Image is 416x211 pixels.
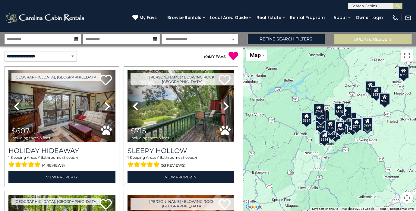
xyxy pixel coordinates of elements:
img: thumbnail_163267576.jpeg [8,70,115,142]
div: $975 [325,120,336,132]
img: Google [244,203,264,211]
span: Map data ©2025 Google [342,207,374,210]
span: (4 reviews) [42,161,65,169]
div: $817 [341,120,351,132]
div: $877 [329,127,340,139]
span: 1 [128,155,129,160]
button: Update Results [334,34,412,44]
button: Map camera controls [401,192,413,204]
div: $1,005 [343,112,356,124]
a: My Favs [132,14,158,21]
div: $823 [365,81,376,93]
img: thumbnail_163260932.jpeg [128,70,235,142]
a: [GEOGRAPHIC_DATA], [GEOGRAPHIC_DATA] [11,198,101,205]
span: $715 [131,126,146,135]
div: Sleeping Areas / Bathrooms / Sleeps: [8,155,115,169]
span: 1 [158,155,159,160]
div: $745 [313,103,324,115]
a: Real Estate [254,13,284,22]
a: (0)MY FAVS [204,54,226,59]
div: $884 [319,131,329,143]
a: View Property [128,171,235,183]
a: Report a map error [390,207,414,210]
span: 1 [8,155,10,160]
span: ( ) [204,54,209,59]
span: including taxes & fees [11,136,50,140]
img: White-1-2.png [5,12,86,24]
img: mail-regular-white.png [405,14,411,21]
span: 4 [76,155,78,160]
span: 0 [205,54,208,59]
a: Terms (opens in new tab) [378,207,386,210]
div: $715 [351,118,362,130]
span: $607 [11,126,30,135]
a: Holiday Hideaway [8,147,115,155]
a: Refine Search Filters [247,34,325,44]
div: $931 [371,86,382,98]
a: About [330,13,350,22]
div: $929 [362,117,373,129]
div: $961 [315,118,326,130]
div: $913 [318,111,329,123]
button: Change map style [246,50,267,61]
div: $913 [351,118,362,130]
div: $773 [352,117,363,129]
span: My Favs [140,14,157,21]
div: $976 [379,93,390,105]
a: Open this area in Google Maps (opens a new window) [244,203,264,211]
a: [PERSON_NAME] / Blowing Rock, [GEOGRAPHIC_DATA] [131,198,235,210]
a: Add to favorites [100,74,112,87]
span: including taxes & fees [131,136,169,140]
span: 4 [195,155,197,160]
a: [GEOGRAPHIC_DATA], [GEOGRAPHIC_DATA] [11,73,101,81]
button: Keyboard shortcuts [312,207,338,211]
div: $894 [301,112,312,124]
a: Sleepy Hollow [128,147,235,155]
span: (53 reviews) [161,161,185,169]
div: $929 [326,125,337,137]
img: phone-regular-white.png [392,14,399,21]
div: $895 [362,119,373,131]
div: $607 [315,110,326,122]
div: $883 [347,120,358,133]
div: $826 [313,104,324,116]
span: 1 [39,155,40,160]
a: View Property [8,171,115,183]
div: $1,014 [338,107,351,119]
div: $946 [335,121,345,133]
a: Rental Program [287,13,328,22]
button: Toggle fullscreen view [401,50,413,62]
div: $820 [334,104,345,116]
span: Map [250,52,261,58]
div: $749 [351,118,362,130]
a: Local Area Guide [207,13,251,22]
a: [PERSON_NAME] / Blowing Rock, [GEOGRAPHIC_DATA] [131,73,235,85]
a: Browse Rentals [164,13,204,22]
div: Sleeping Areas / Bathrooms / Sleeps: [128,155,235,169]
a: Owner Login [353,13,386,22]
div: $955 [398,67,409,79]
